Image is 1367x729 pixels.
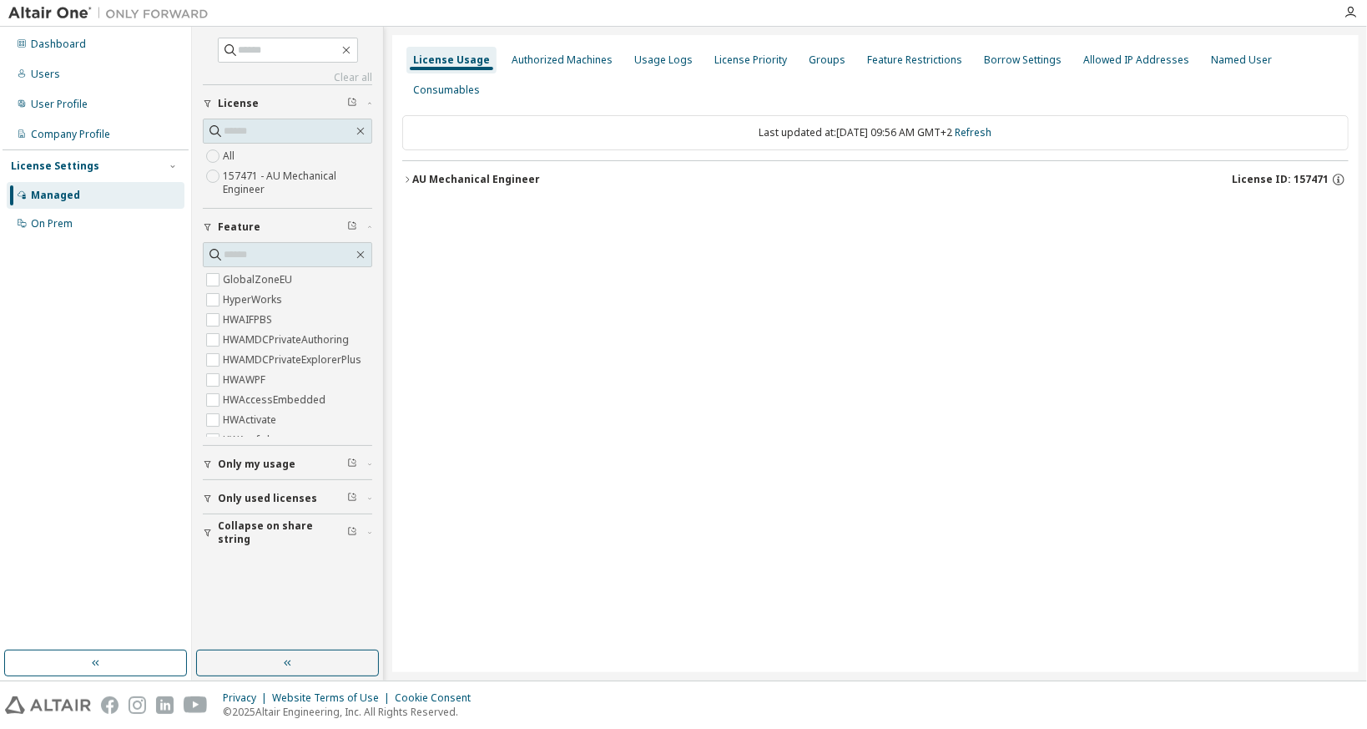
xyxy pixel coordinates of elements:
[203,71,372,84] a: Clear all
[31,128,110,141] div: Company Profile
[347,526,357,539] span: Clear filter
[223,270,295,290] label: GlobalZoneEU
[412,173,540,186] div: AU Mechanical Engineer
[1211,53,1272,67] div: Named User
[31,189,80,202] div: Managed
[8,5,217,22] img: Altair One
[218,492,317,505] span: Only used licenses
[11,159,99,173] div: License Settings
[512,53,613,67] div: Authorized Machines
[218,97,259,110] span: License
[203,209,372,246] button: Feature
[223,705,481,719] p: © 2025 Altair Engineering, Inc. All Rights Reserved.
[347,220,357,234] span: Clear filter
[347,97,357,110] span: Clear filter
[402,115,1349,150] div: Last updated at: [DATE] 09:56 AM GMT+2
[218,519,347,546] span: Collapse on share string
[156,696,174,714] img: linkedin.svg
[223,390,329,410] label: HWAccessEmbedded
[218,458,295,471] span: Only my usage
[809,53,845,67] div: Groups
[203,85,372,122] button: License
[223,370,269,390] label: HWAWPF
[223,430,276,450] label: HWAcufwh
[413,53,490,67] div: License Usage
[634,53,693,67] div: Usage Logs
[31,98,88,111] div: User Profile
[956,125,992,139] a: Refresh
[413,84,480,97] div: Consumables
[203,514,372,551] button: Collapse on share string
[218,220,260,234] span: Feature
[203,480,372,517] button: Only used licenses
[223,166,372,200] label: 157471 - AU Mechanical Engineer
[184,696,208,714] img: youtube.svg
[223,146,238,166] label: All
[101,696,119,714] img: facebook.svg
[1232,173,1329,186] span: License ID: 157471
[129,696,146,714] img: instagram.svg
[31,217,73,230] div: On Prem
[347,492,357,505] span: Clear filter
[272,691,395,705] div: Website Terms of Use
[1083,53,1189,67] div: Allowed IP Addresses
[714,53,787,67] div: License Priority
[402,161,1349,198] button: AU Mechanical EngineerLicense ID: 157471
[347,458,357,471] span: Clear filter
[867,53,962,67] div: Feature Restrictions
[223,350,365,370] label: HWAMDCPrivateExplorerPlus
[223,290,285,310] label: HyperWorks
[395,691,481,705] div: Cookie Consent
[31,68,60,81] div: Users
[223,310,275,330] label: HWAIFPBS
[223,330,352,350] label: HWAMDCPrivateAuthoring
[984,53,1062,67] div: Borrow Settings
[223,410,280,430] label: HWActivate
[5,696,91,714] img: altair_logo.svg
[223,691,272,705] div: Privacy
[31,38,86,51] div: Dashboard
[203,446,372,483] button: Only my usage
